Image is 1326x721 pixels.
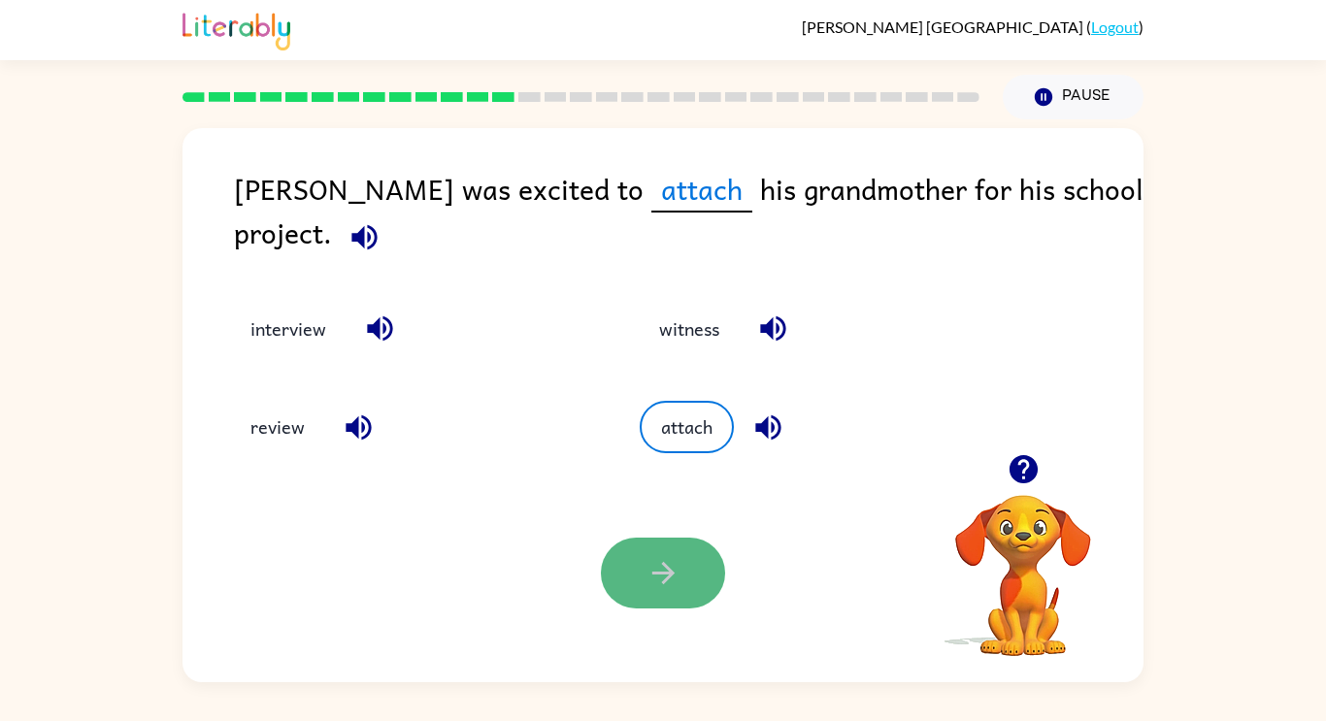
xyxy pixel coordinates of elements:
[651,167,752,213] span: attach
[231,303,346,355] button: interview
[1091,17,1139,36] a: Logout
[1003,75,1144,119] button: Pause
[640,401,734,453] button: attach
[802,17,1086,36] span: [PERSON_NAME] [GEOGRAPHIC_DATA]
[926,465,1120,659] video: Your browser must support playing .mp4 files to use Literably. Please try using another browser.
[640,303,739,355] button: witness
[234,167,1144,264] div: [PERSON_NAME] was excited to his grandmother for his school project.
[231,401,324,453] button: review
[182,8,290,50] img: Literably
[802,17,1144,36] div: ( )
